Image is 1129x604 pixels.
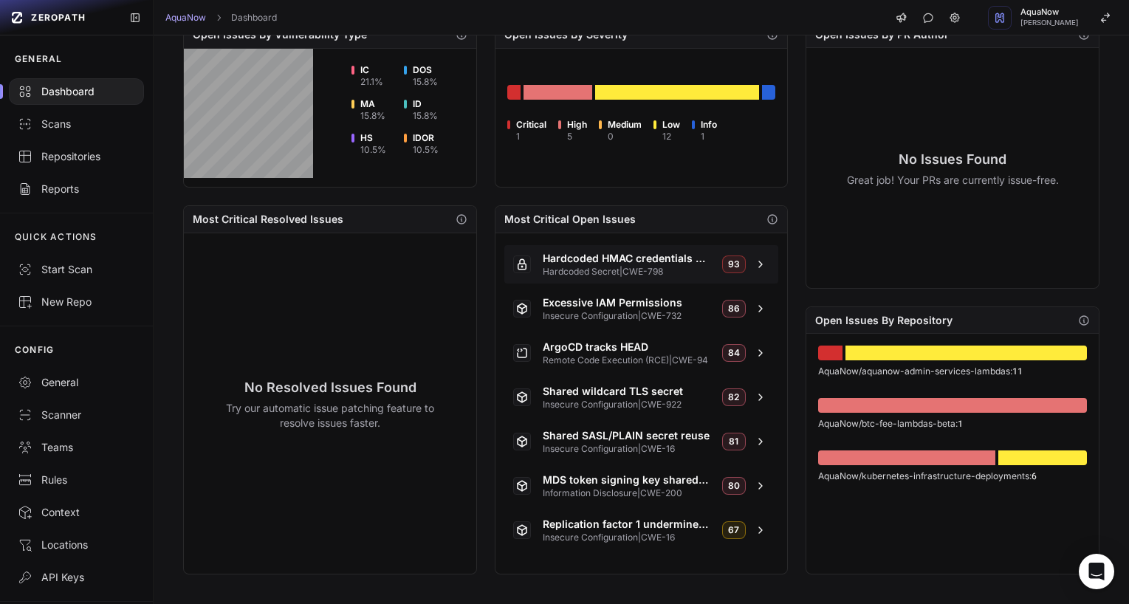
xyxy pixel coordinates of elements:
[722,255,746,273] span: 93
[543,487,710,499] span: Information Disclosure | CWE-200
[1020,8,1079,16] span: AquaNow
[998,450,1087,465] div: Go to issues list
[360,144,386,156] div: 10.5 %
[413,98,438,110] span: ID
[504,289,779,328] a: Excessive IAM Permissions Insecure Configuration|CWE-732 86
[413,64,438,76] span: DOS
[360,110,385,122] div: 15.8 %
[360,132,386,144] span: HS
[18,117,135,131] div: Scans
[165,12,277,24] nav: breadcrumb
[543,340,710,354] span: ArgoCD tracks HEAD
[18,84,135,99] div: Dashboard
[360,64,383,76] span: IC
[31,12,86,24] span: ZEROPATH
[818,346,843,360] div: Go to issues list
[413,132,439,144] span: IDOR
[18,570,135,585] div: API Keys
[762,85,776,100] div: Go to issues list
[567,119,587,131] span: High
[193,212,343,227] h2: Most Critical Resolved Issues
[504,467,779,505] a: MDS token signing key shared across services Information Disclosure|CWE-200 80
[504,422,779,461] a: Shared SASL/PLAIN secret reuse Insecure Configuration|CWE-16 81
[543,295,710,310] span: Excessive IAM Permissions
[504,511,779,549] a: Replication factor 1 undermines availability and integrity Insecure Configuration|CWE-16 67
[524,85,592,100] div: Go to issues list
[18,473,135,487] div: Rules
[701,131,717,143] div: 1
[543,354,710,366] span: Remote Code Execution (RCE) | CWE-94
[507,85,521,100] div: Go to issues list
[413,76,438,88] div: 15.8 %
[15,53,62,65] p: GENERAL
[595,85,759,100] div: Go to issues list
[214,377,447,398] h3: No Resolved Issues Found
[543,251,710,266] span: Hardcoded HMAC credentials and host
[18,295,135,309] div: New Repo
[847,173,1059,188] p: Great job! Your PRs are currently issue-free.
[543,310,710,322] span: Insecure Configuration | CWE-732
[213,13,224,23] svg: chevron right,
[214,401,447,430] p: Try our automatic issue patching feature to resolve issues faster.
[818,417,1087,430] div: AquaNow/btc-fee-lambdas-beta :
[360,76,383,88] div: 21.1 %
[815,313,953,328] h2: Open Issues By Repository
[818,470,1087,482] div: AquaNow/kubernetes-infrastructure-deployments :
[608,119,642,131] span: Medium
[543,428,710,443] span: Shared SASL/PLAIN secret reuse
[1079,554,1114,589] div: Open Intercom Messenger
[662,131,680,143] div: 12
[1020,19,1079,27] span: [PERSON_NAME]
[722,521,746,539] span: 67
[847,149,1059,170] h3: No Issues Found
[18,182,135,196] div: Reports
[18,375,135,390] div: General
[516,119,546,131] span: Critical
[958,417,963,429] span: 1
[231,12,277,24] a: Dashboard
[504,334,779,372] a: ArgoCD tracks HEAD Remote Code Execution (RCE)|CWE-94 84
[504,212,636,227] h2: Most Critical Open Issues
[608,131,642,143] div: 0
[567,131,587,143] div: 5
[845,346,1087,360] div: Go to issues list
[1012,365,1023,377] span: 11
[18,149,135,164] div: Repositories
[543,473,710,487] span: MDS token signing key shared across services
[413,110,438,122] div: 15.8 %
[818,365,1087,377] div: AquaNow/aquanow-admin-services-lambdas :
[543,266,710,278] span: Hardcoded Secret | CWE-798
[701,119,717,131] span: Info
[543,384,710,399] span: Shared wildcard TLS secret
[722,300,746,318] span: 86
[818,398,1087,413] div: Go to issues list
[662,119,680,131] span: Low
[516,131,546,143] div: 1
[543,399,710,411] span: Insecure Configuration | CWE-922
[18,538,135,552] div: Locations
[6,6,117,30] a: ZEROPATH
[543,532,710,543] span: Insecure Configuration | CWE-16
[18,505,135,520] div: Context
[543,443,710,455] span: Insecure Configuration | CWE-16
[360,98,385,110] span: MA
[165,12,206,24] a: AquaNow
[18,408,135,422] div: Scanner
[18,440,135,455] div: Teams
[1032,470,1037,481] span: 6
[18,262,135,277] div: Start Scan
[818,450,995,465] div: Go to issues list
[722,388,746,406] span: 82
[504,378,779,416] a: Shared wildcard TLS secret Insecure Configuration|CWE-922 82
[413,144,439,156] div: 10.5 %
[722,477,746,495] span: 80
[15,344,54,356] p: CONFIG
[15,231,97,243] p: QUICK ACTIONS
[722,433,746,450] span: 81
[504,245,779,284] a: Hardcoded HMAC credentials and host Hardcoded Secret|CWE-798 93
[722,344,746,362] span: 84
[543,517,710,532] span: Replication factor 1 undermines availability and integrity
